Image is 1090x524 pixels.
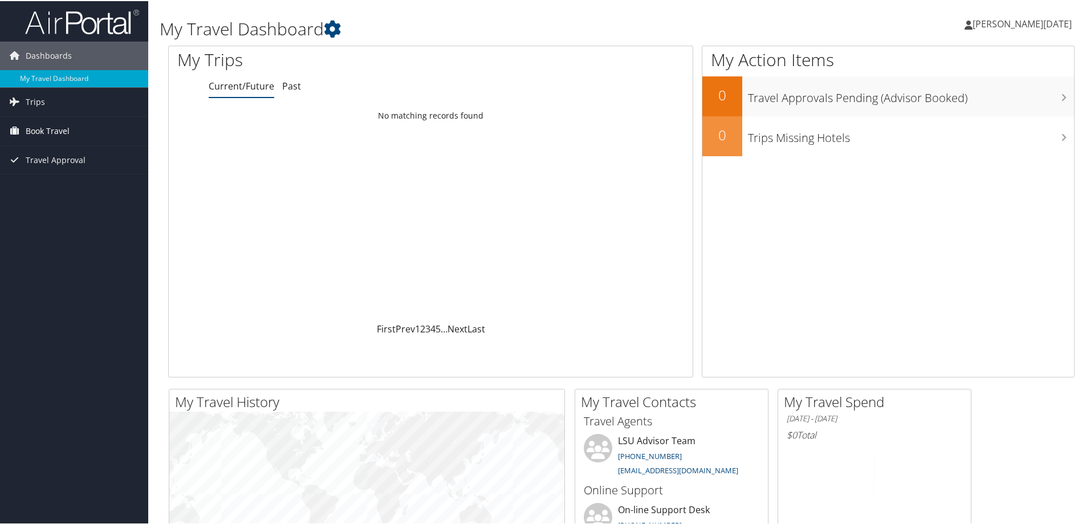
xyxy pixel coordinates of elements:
[425,322,430,334] a: 3
[584,412,759,428] h3: Travel Agents
[441,322,448,334] span: …
[25,7,139,34] img: airportal-logo.png
[282,79,301,91] a: Past
[436,322,441,334] a: 5
[448,322,467,334] a: Next
[702,75,1074,115] a: 0Travel Approvals Pending (Advisor Booked)
[415,322,420,334] a: 1
[787,428,962,440] h6: Total
[787,412,962,423] h6: [DATE] - [DATE]
[973,17,1072,29] span: [PERSON_NAME][DATE]
[787,428,797,440] span: $0
[702,124,742,144] h2: 0
[581,391,768,411] h2: My Travel Contacts
[467,322,485,334] a: Last
[584,481,759,497] h3: Online Support
[175,391,564,411] h2: My Travel History
[26,87,45,115] span: Trips
[618,450,682,460] a: [PHONE_NUMBER]
[169,104,693,125] td: No matching records found
[26,145,86,173] span: Travel Approval
[784,391,971,411] h2: My Travel Spend
[377,322,396,334] a: First
[748,83,1074,105] h3: Travel Approvals Pending (Advisor Booked)
[748,123,1074,145] h3: Trips Missing Hotels
[420,322,425,334] a: 2
[160,16,775,40] h1: My Travel Dashboard
[430,322,436,334] a: 4
[578,433,765,480] li: LSU Advisor Team
[177,47,466,71] h1: My Trips
[702,115,1074,155] a: 0Trips Missing Hotels
[965,6,1083,40] a: [PERSON_NAME][DATE]
[702,84,742,104] h2: 0
[209,79,274,91] a: Current/Future
[396,322,415,334] a: Prev
[702,47,1074,71] h1: My Action Items
[26,40,72,69] span: Dashboards
[618,464,738,474] a: [EMAIL_ADDRESS][DOMAIN_NAME]
[26,116,70,144] span: Book Travel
